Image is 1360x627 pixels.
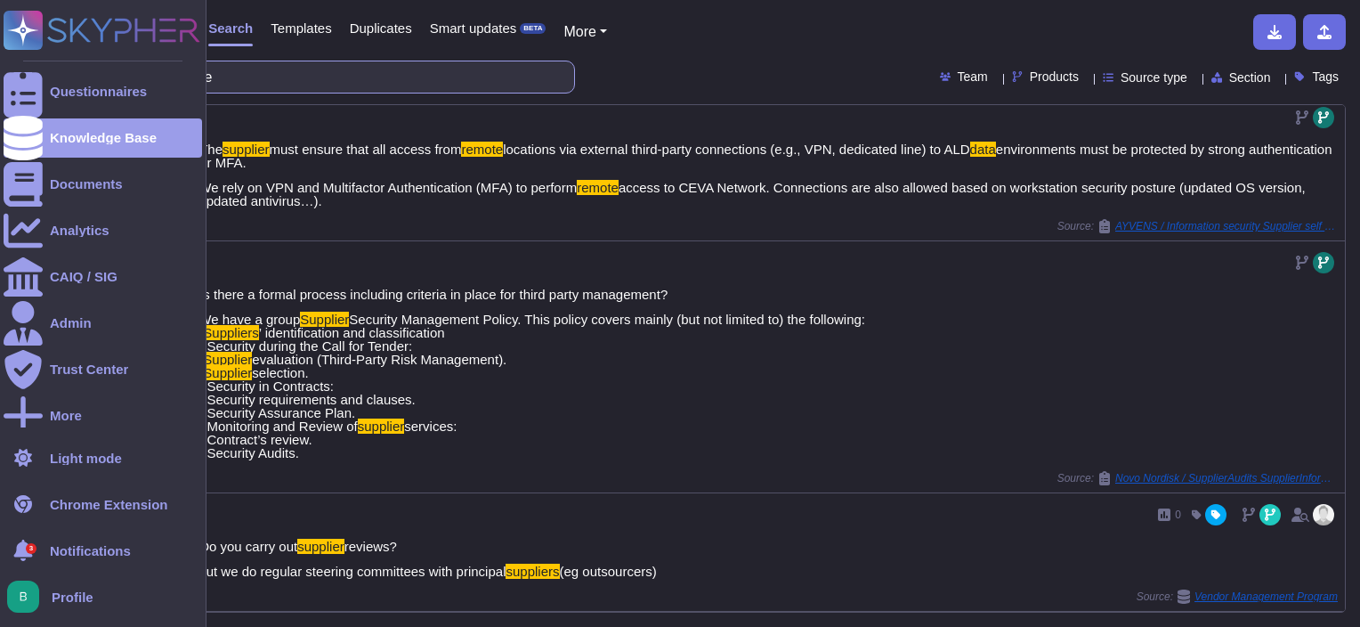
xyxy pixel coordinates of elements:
[1313,504,1334,525] img: user
[1137,590,1338,604] span: Source:
[198,352,506,380] span: evaluation (Third-Party Risk Management). -
[461,142,503,157] mark: remote
[271,21,331,35] span: Templates
[1121,71,1187,84] span: Source type
[198,180,577,195] span: We rely on VPN and Multifactor Authentication (MFA) to perform
[70,61,556,93] input: Search a question or template...
[50,316,92,330] div: Admin
[199,539,297,554] span: Do you carry out
[52,590,93,604] span: Profile
[50,409,82,422] div: More
[198,365,415,434] span: selection. - Security in Contracts: - Security requirements and clauses. - Security Assurance Pla...
[1229,71,1271,84] span: Section
[50,131,157,144] div: Knowledge Base
[50,452,122,465] div: Light mode
[577,180,619,195] mark: remote
[520,23,546,34] div: BETA
[50,85,147,98] div: Questionnaires
[26,543,36,554] div: 3
[7,581,39,613] img: user
[506,564,559,579] mark: suppliers
[270,142,462,157] span: must ensure that all access from
[300,312,349,327] mark: Supplier
[198,312,865,340] span: Security Management Policy. This policy covers mainly (but not limited to) the following: -
[1030,70,1079,83] span: Products
[4,211,202,250] a: Analytics
[199,287,668,302] span: Is there a formal process including criteria in place for third party management?
[1175,509,1181,520] span: 0
[203,352,252,367] mark: Supplier
[50,362,128,376] div: Trust Center
[198,325,444,367] span: ’ identification and classification - Security during the Call for Tender: -
[1057,471,1338,485] span: Source:
[4,165,202,204] a: Documents
[203,365,252,380] mark: Supplier
[198,180,1305,208] span: access to CEVA Network. Connections are also allowed based on workstation security posture (updat...
[1194,591,1338,602] span: Vendor Management Program
[1057,219,1338,233] span: Source:
[198,312,300,327] span: We have a group
[958,70,988,83] span: Team
[297,539,344,554] mark: supplier
[560,564,657,579] span: (eg outsourcers)
[4,118,202,158] a: Knowledge Base
[430,21,517,35] span: Smart updates
[1312,70,1339,83] span: Tags
[350,21,412,35] span: Duplicates
[4,484,202,524] a: Chrome Extension
[4,257,202,297] a: CAIQ / SIG
[50,177,123,191] div: Documents
[50,498,168,511] div: Chrome Extension
[208,21,253,35] span: Search
[358,419,405,434] mark: supplier
[4,577,52,616] button: user
[50,224,109,237] div: Analytics
[563,21,607,43] button: More
[4,350,202,389] a: Trust Center
[203,325,259,340] mark: Suppliers
[344,539,397,554] span: reviews?
[503,142,969,157] span: locations via external third-party connections (e.g., VPN, dedicated line) to ALD
[198,564,506,579] span: but we do regular steering committees with principal
[970,142,996,157] mark: data
[223,142,270,157] mark: supplier
[1115,221,1338,232] span: AYVENS / Information security Supplier self assessment
[50,544,131,558] span: Notifications
[4,304,202,343] a: Admin
[1115,473,1338,484] span: Novo Nordisk / SupplierAudits SupplierInformationGatheringQuestionnaire 1
[199,142,223,157] span: The
[50,270,117,283] div: CAIQ / SIG
[563,24,595,39] span: More
[4,72,202,111] a: Questionnaires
